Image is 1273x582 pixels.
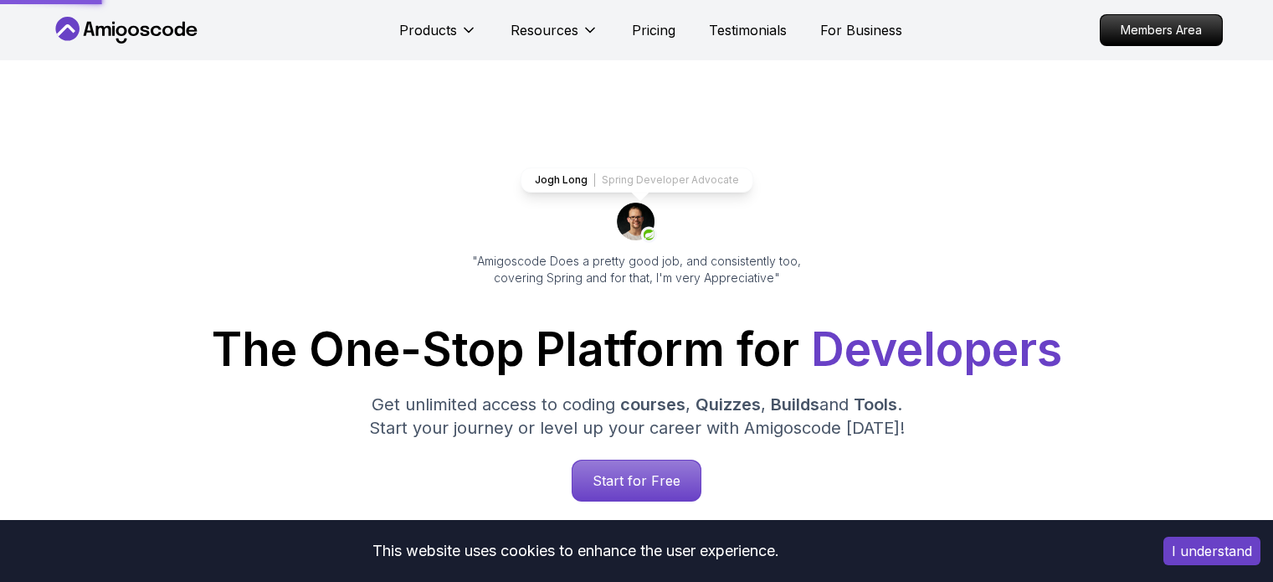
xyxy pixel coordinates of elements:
p: Jogh Long [535,173,588,187]
button: Resources [511,20,598,54]
a: For Business [820,20,902,40]
a: Start for Free [572,460,701,502]
p: Spring Developer Advocate [602,173,739,187]
span: Quizzes [696,394,761,415]
span: courses [620,394,685,415]
p: Products [399,20,457,40]
p: Resources [511,20,578,40]
button: Accept cookies [1163,537,1260,565]
span: Tools [854,394,897,415]
a: Pricing [632,20,675,40]
span: Developers [811,322,1062,377]
a: Testimonials [709,20,787,40]
p: Get unlimited access to coding , , and . Start your journey or level up your career with Amigosco... [356,393,918,440]
img: josh long [617,203,657,243]
div: This website uses cookies to enhance the user experience. [13,533,1138,569]
button: Products [399,20,477,54]
span: Builds [771,394,819,415]
p: Start for Free [572,461,701,501]
p: Members Area [1101,15,1222,45]
a: Members Area [1100,14,1223,46]
p: "Amigoscode Does a pretty good job, and consistently too, covering Spring and for that, I'm very ... [449,253,824,286]
h1: The One-Stop Platform for [64,327,1209,373]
